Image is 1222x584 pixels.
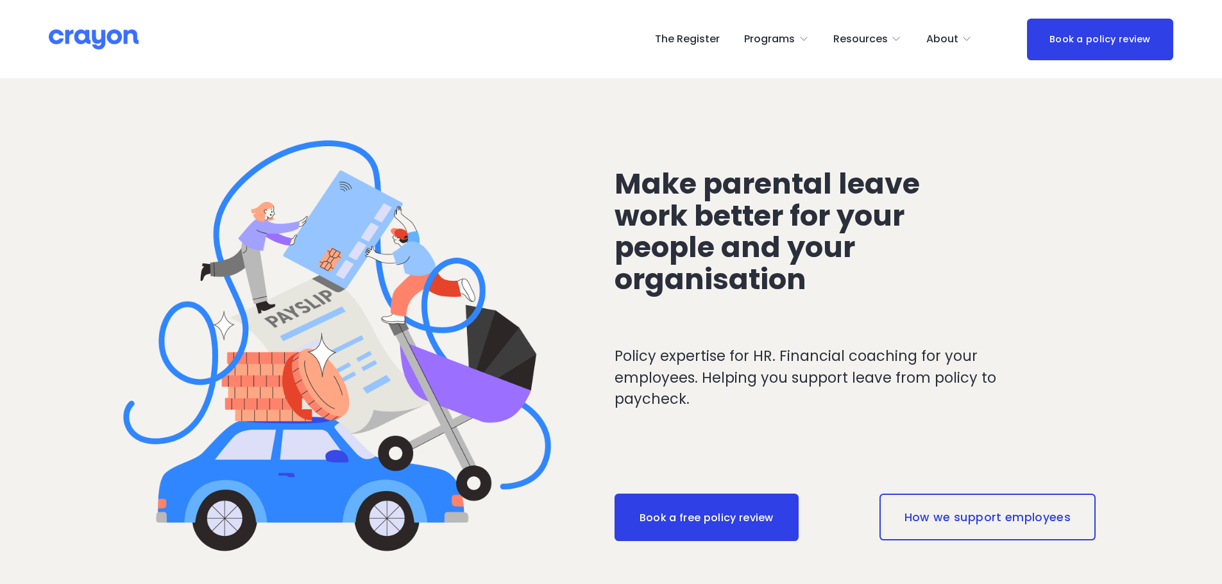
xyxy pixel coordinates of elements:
a: folder dropdown [744,29,809,49]
p: Policy expertise for HR. Financial coaching for your employees. Helping you support leave from po... [615,346,1049,410]
a: folder dropdown [926,29,972,49]
a: Book a policy review [1027,19,1173,60]
a: folder dropdown [833,29,902,49]
span: Programs [744,30,795,49]
a: The Register [655,29,720,49]
a: How we support employees [879,494,1096,540]
span: Resources [833,30,888,49]
a: Book a free policy review [615,494,799,541]
span: Make parental leave work better for your people and your organisation [615,163,926,300]
span: About [926,30,958,49]
img: Crayon [49,28,139,51]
